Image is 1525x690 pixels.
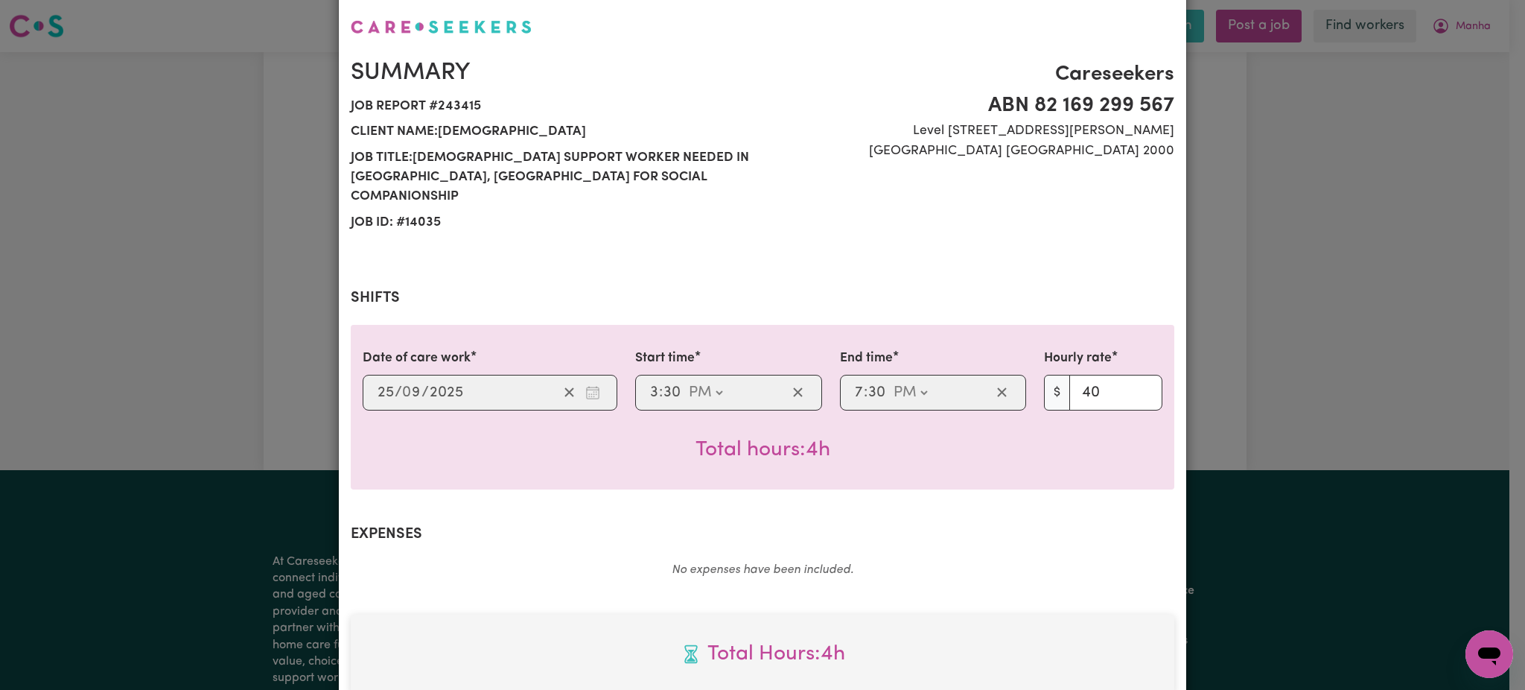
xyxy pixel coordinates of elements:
input: ---- [429,382,464,404]
span: : [659,384,663,401]
h2: Summary [351,59,754,87]
input: -- [867,382,886,404]
span: Total hours worked: 4 hours [363,639,1162,670]
em: No expenses have been included. [672,564,853,576]
iframe: Button to launch messaging window [1465,630,1513,678]
h2: Expenses [351,525,1174,543]
label: Start time [635,349,695,368]
span: [GEOGRAPHIC_DATA] [GEOGRAPHIC_DATA] 2000 [771,142,1174,161]
span: ABN 82 169 299 567 [771,90,1174,121]
span: $ [1044,375,1070,411]
span: : [864,384,867,401]
span: Careseekers [771,59,1174,90]
span: Level [STREET_ADDRESS][PERSON_NAME] [771,121,1174,141]
label: Date of care work [363,349,471,368]
img: Careseekers logo [351,20,532,34]
span: Total hours worked: 4 hours [695,440,830,460]
input: -- [663,382,681,404]
input: -- [649,382,659,404]
span: Job report # 243415 [351,94,754,119]
button: Enter the date of care work [581,382,605,404]
input: -- [377,382,395,404]
span: 0 [402,385,411,400]
span: / [421,384,429,401]
button: Clear date [558,382,581,404]
input: -- [403,382,421,404]
h2: Shifts [351,289,1174,307]
label: End time [840,349,893,368]
span: Job title: [DEMOGRAPHIC_DATA] Support Worker Needed In [GEOGRAPHIC_DATA], [GEOGRAPHIC_DATA] for S... [351,145,754,210]
span: Job ID: # 14035 [351,210,754,235]
label: Hourly rate [1044,349,1112,368]
input: -- [854,382,864,404]
span: Client name: [DEMOGRAPHIC_DATA] [351,119,754,145]
span: / [395,384,402,401]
